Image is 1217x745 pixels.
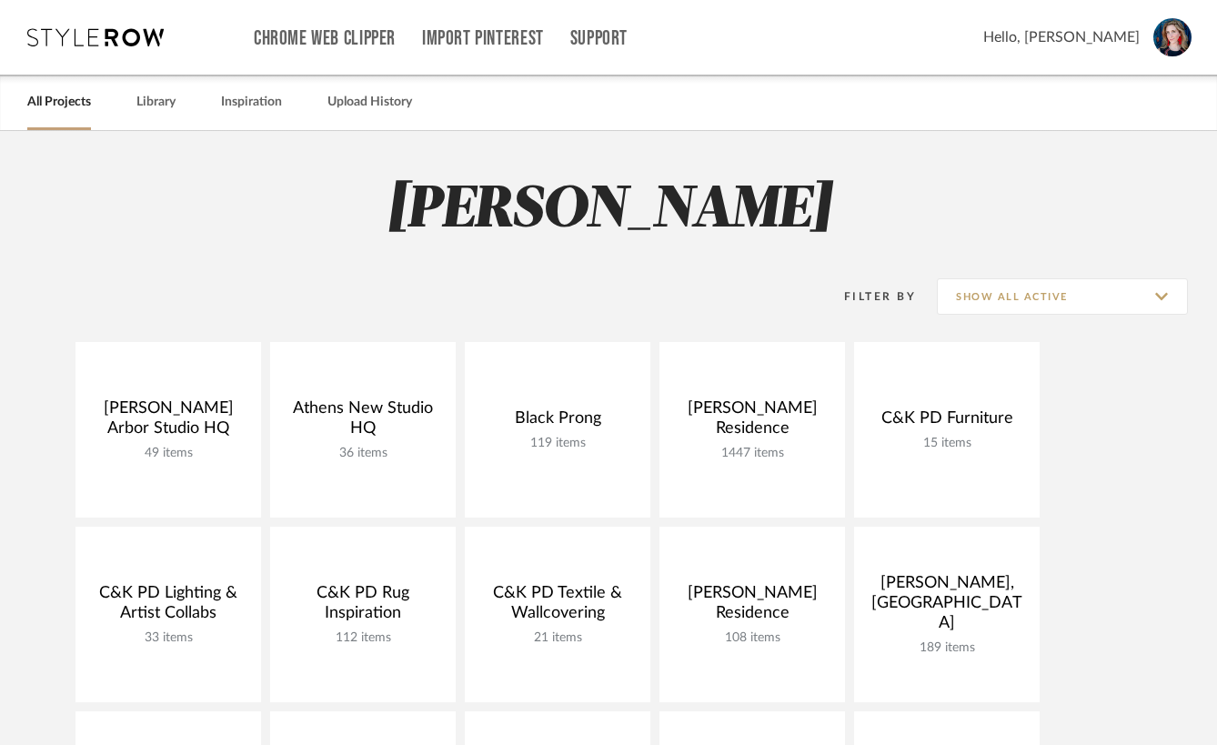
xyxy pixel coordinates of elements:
[90,583,246,630] div: C&K PD Lighting & Artist Collabs
[479,408,636,436] div: Black Prong
[570,31,628,46] a: Support
[820,287,916,306] div: Filter By
[674,398,830,446] div: [PERSON_NAME] Residence
[254,31,396,46] a: Chrome Web Clipper
[479,583,636,630] div: C&K PD Textile & Wallcovering
[27,90,91,115] a: All Projects
[869,436,1025,451] div: 15 items
[327,90,412,115] a: Upload History
[90,398,246,446] div: [PERSON_NAME] Arbor Studio HQ
[479,630,636,646] div: 21 items
[1153,18,1192,56] img: avatar
[422,31,544,46] a: Import Pinterest
[90,630,246,646] div: 33 items
[869,573,1025,640] div: [PERSON_NAME], [GEOGRAPHIC_DATA]
[983,26,1140,48] span: Hello, [PERSON_NAME]
[285,446,441,461] div: 36 items
[136,90,176,115] a: Library
[285,630,441,646] div: 112 items
[674,446,830,461] div: 1447 items
[674,583,830,630] div: [PERSON_NAME] Residence
[285,398,441,446] div: Athens New Studio HQ
[674,630,830,646] div: 108 items
[869,640,1025,656] div: 189 items
[479,436,636,451] div: 119 items
[285,583,441,630] div: C&K PD Rug Inspiration
[869,408,1025,436] div: C&K PD Furniture
[90,446,246,461] div: 49 items
[221,90,282,115] a: Inspiration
